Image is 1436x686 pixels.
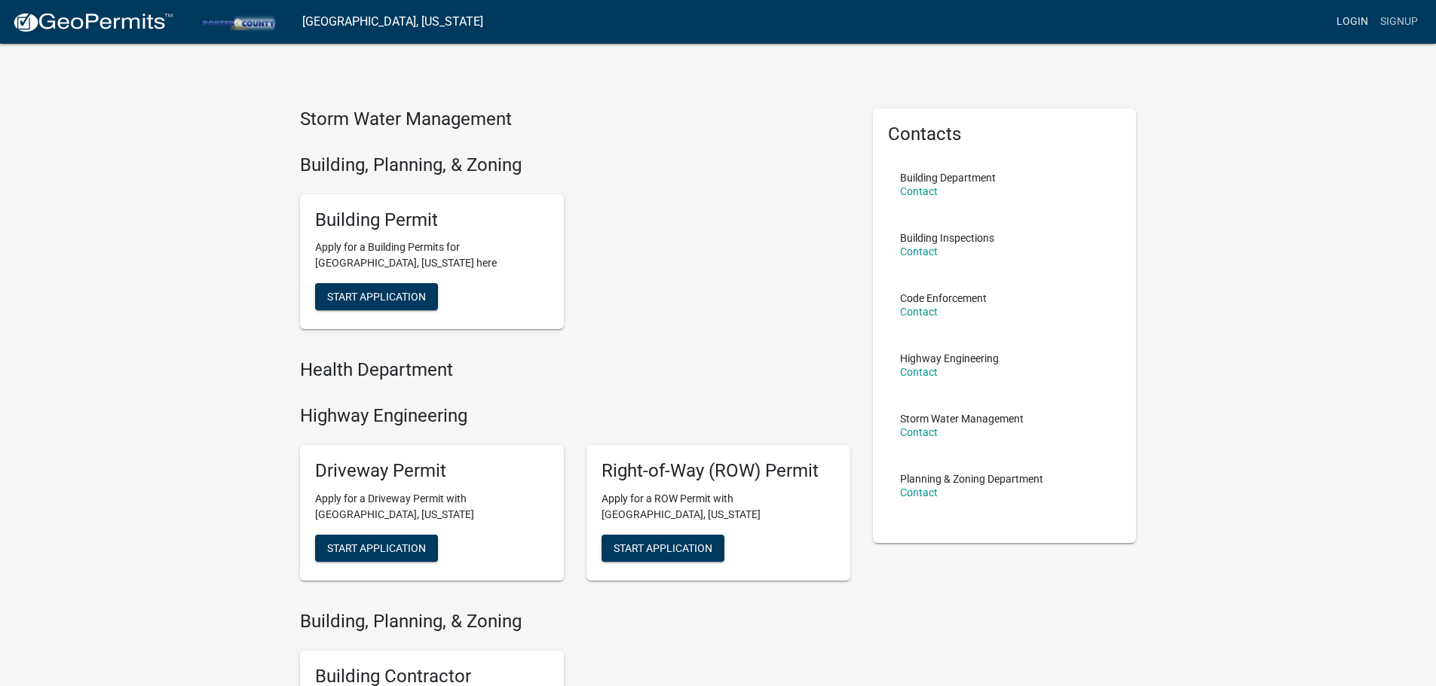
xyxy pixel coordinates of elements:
[300,108,850,130] h4: Storm Water Management
[900,366,938,378] a: Contact
[327,541,426,553] span: Start Application
[900,486,938,498] a: Contact
[900,426,938,438] a: Contact
[900,306,938,318] a: Contact
[300,611,850,633] h4: Building, Planning, & Zoning
[900,353,999,364] p: Highway Engineering
[1374,8,1424,36] a: Signup
[1330,8,1374,36] a: Login
[315,535,438,562] button: Start Application
[327,291,426,303] span: Start Application
[315,460,549,482] h5: Driveway Permit
[602,535,724,562] button: Start Application
[900,245,938,258] a: Contact
[900,474,1043,484] p: Planning & Zoning Department
[300,359,850,381] h4: Health Department
[900,172,996,183] p: Building Department
[315,283,438,310] button: Start Application
[315,239,549,271] p: Apply for a Building Permits for [GEOGRAPHIC_DATA], [US_STATE] here
[315,209,549,231] h5: Building Permit
[315,491,549,523] p: Apply for a Driveway Permit with [GEOGRAPHIC_DATA], [US_STATE]
[302,9,483,35] a: [GEOGRAPHIC_DATA], [US_STATE]
[900,233,994,243] p: Building Inspections
[300,154,850,176] h4: Building, Planning, & Zoning
[614,541,712,553] span: Start Application
[900,185,938,197] a: Contact
[300,405,850,427] h4: Highway Engineering
[900,413,1024,424] p: Storm Water Management
[888,123,1122,145] h5: Contacts
[185,11,290,32] img: Porter County, Indiana
[602,491,835,523] p: Apply for a ROW Permit with [GEOGRAPHIC_DATA], [US_STATE]
[900,293,987,303] p: Code Enforcement
[602,460,835,482] h5: Right-of-Way (ROW) Permit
